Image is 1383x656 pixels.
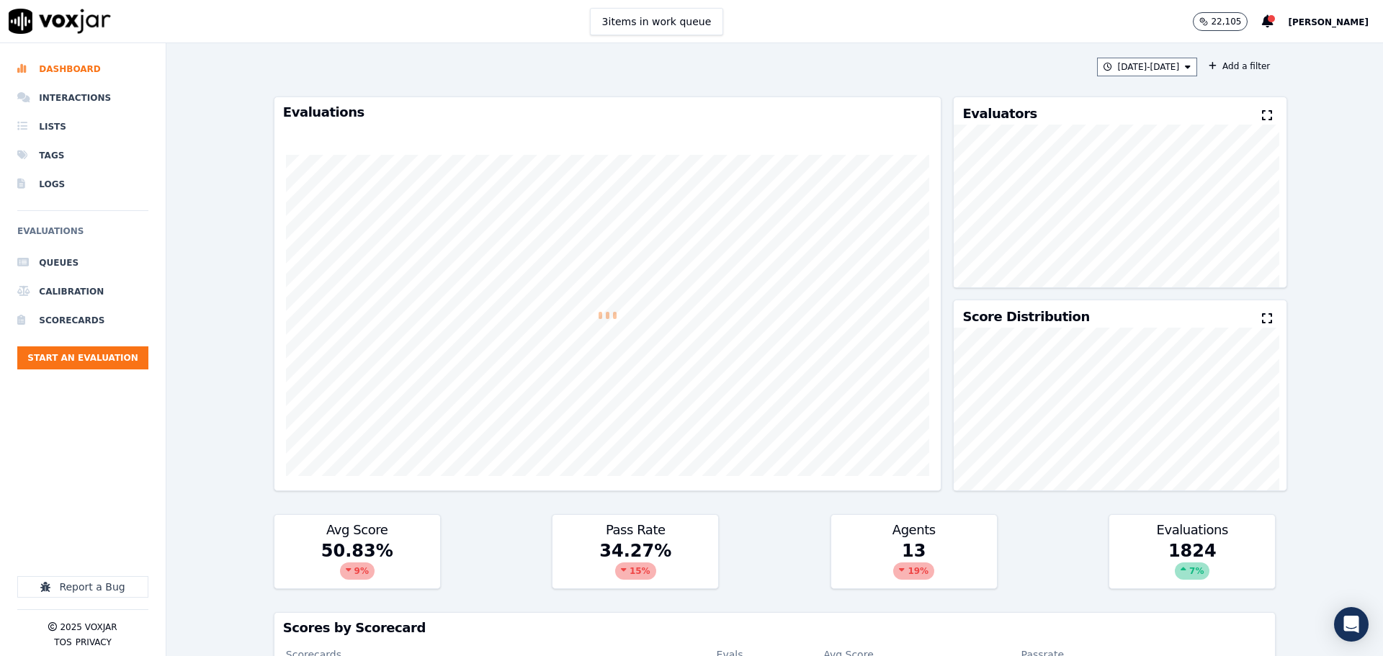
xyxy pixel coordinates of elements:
a: Queues [17,248,148,277]
a: Logs [17,170,148,199]
button: 3items in work queue [590,8,724,35]
h3: Evaluators [962,107,1037,120]
h6: Evaluations [17,223,148,248]
button: Privacy [76,637,112,648]
h3: Evaluations [1118,524,1266,536]
button: [PERSON_NAME] [1288,13,1383,30]
a: Dashboard [17,55,148,84]
div: 1824 [1109,539,1275,588]
div: 50.83 % [274,539,440,588]
button: Report a Bug [17,576,148,598]
div: 7 % [1175,562,1209,580]
button: Start an Evaluation [17,346,148,369]
a: Calibration [17,277,148,306]
div: 13 [831,539,997,588]
h3: Avg Score [283,524,431,536]
h3: Pass Rate [561,524,710,536]
div: 9 % [340,562,375,580]
span: [PERSON_NAME] [1288,17,1369,27]
button: [DATE]-[DATE] [1097,58,1198,76]
h3: Agents [840,524,988,536]
button: Add a filter [1203,58,1276,75]
a: Interactions [17,84,148,112]
button: 22,105 [1193,12,1248,31]
h3: Evaluations [283,106,933,119]
div: 34.27 % [552,539,718,588]
div: 15 % [615,562,656,580]
h3: Scores by Scorecard [283,621,1266,634]
a: Lists [17,112,148,141]
h3: Score Distribution [962,310,1089,323]
img: voxjar logo [9,9,111,34]
div: Open Intercom Messenger [1334,607,1369,642]
a: Tags [17,141,148,170]
a: Scorecards [17,306,148,335]
button: 22,105 [1193,12,1262,31]
p: 2025 Voxjar [60,621,117,633]
div: 19 % [893,562,934,580]
p: 22,105 [1211,16,1241,27]
button: TOS [54,637,71,648]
